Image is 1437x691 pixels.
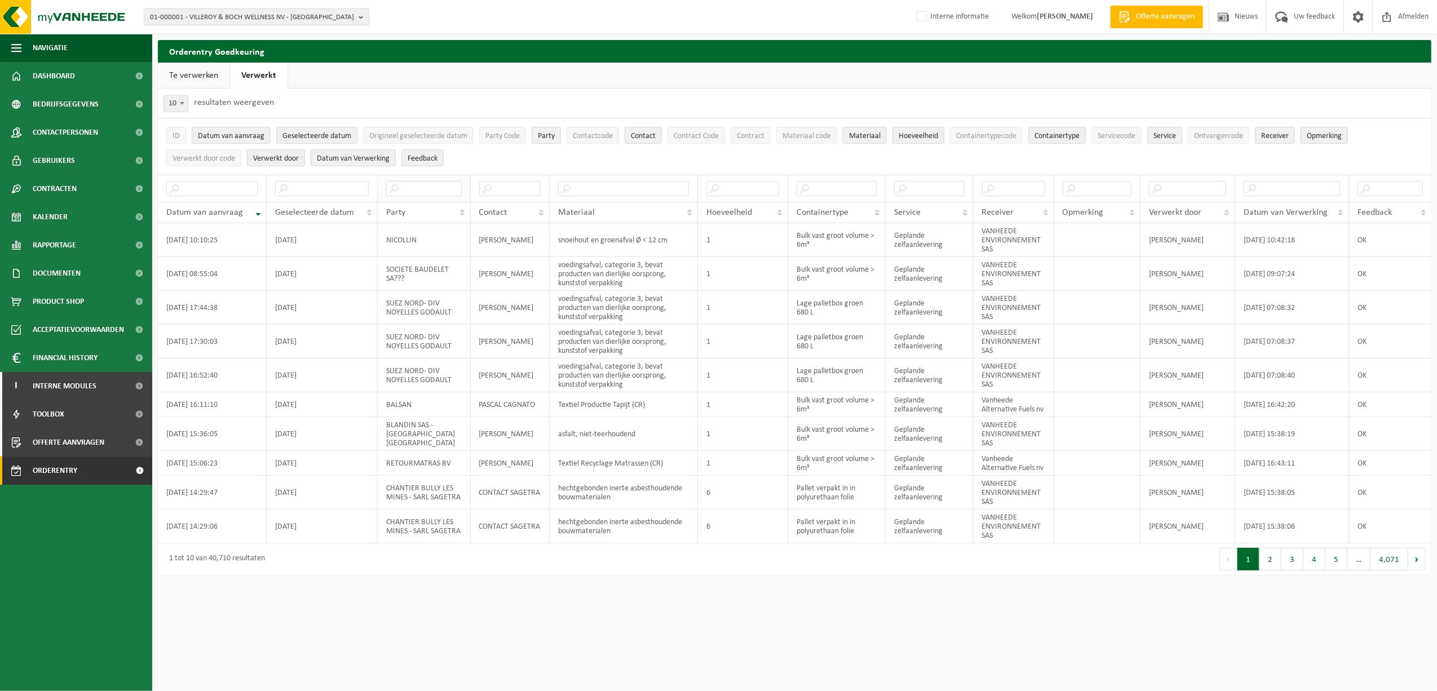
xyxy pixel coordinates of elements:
[378,510,470,543] td: CHANTIER BULLY LES MINES - SARL SAGETRA
[1255,127,1295,144] button: ReceiverReceiver: Activate to sort
[1235,392,1349,417] td: [DATE] 16:42:20
[471,392,550,417] td: PASCAL CAGNATO
[788,476,886,510] td: Pallet verpakt in in polyurethaan folie
[33,400,64,428] span: Toolbox
[1235,257,1349,291] td: [DATE] 09:07:24
[849,132,881,140] span: Materiaal
[886,257,974,291] td: Geplande zelfaanlevering
[1237,548,1259,570] button: 1
[1140,510,1235,543] td: [PERSON_NAME]
[282,132,351,140] span: Geselecteerde datum
[706,208,752,217] span: Hoeveelheid
[914,8,989,25] label: Interne informatie
[33,287,84,316] span: Product Shop
[788,392,886,417] td: Bulk vast groot volume > 6m³
[698,325,788,358] td: 1
[550,325,698,358] td: voedingsafval, categorie 3, bevat producten van dierlijke oorsprong, kunststof verpakking
[33,457,127,485] span: Orderentry Goedkeuring
[1408,548,1426,570] button: Next
[1358,208,1392,217] span: Feedback
[33,316,124,344] span: Acceptatievoorwaarden
[788,325,886,358] td: Lage palletbox groen 680 L
[788,417,886,451] td: Bulk vast groot volume > 6m³
[275,208,354,217] span: Geselecteerde datum
[1349,325,1431,358] td: OK
[378,392,470,417] td: BALSAN
[311,149,396,166] button: Datum van VerwerkingDatum van Verwerking: Activate to sort
[550,510,698,543] td: hechtgebonden inerte asbesthoudende bouwmaterialen
[33,118,98,147] span: Contactpersonen
[267,358,378,392] td: [DATE]
[698,417,788,451] td: 1
[1235,451,1349,476] td: [DATE] 16:43:11
[198,132,264,140] span: Datum van aanvraag
[894,208,921,217] span: Service
[1063,208,1104,217] span: Opmerking
[788,257,886,291] td: Bulk vast groot volume > 6m³
[974,358,1054,392] td: VANHEEDE ENVIRONNEMENT SAS
[166,149,241,166] button: Verwerkt door codeVerwerkt door code: Activate to sort
[1349,476,1431,510] td: OK
[886,325,974,358] td: Geplande zelfaanlevering
[1219,548,1237,570] button: Previous
[192,127,271,144] button: Datum van aanvraagDatum van aanvraag: Activate to remove sorting
[267,510,378,543] td: [DATE]
[158,325,267,358] td: [DATE] 17:30:03
[1098,132,1135,140] span: Servicecode
[1153,132,1176,140] span: Service
[267,223,378,257] td: [DATE]
[166,208,243,217] span: Datum van aanvraag
[631,132,656,140] span: Contact
[158,451,267,476] td: [DATE] 15:06:23
[737,132,764,140] span: Contract
[164,96,188,112] span: 10
[974,476,1054,510] td: VANHEEDE ENVIRONNEMENT SAS
[163,549,265,569] div: 1 tot 10 van 40,710 resultaten
[550,417,698,451] td: asfalt, niet-teerhoudend
[471,223,550,257] td: [PERSON_NAME]
[1261,132,1289,140] span: Receiver
[166,127,186,144] button: IDID: Activate to sort
[667,127,725,144] button: Contract CodeContract Code: Activate to sort
[471,476,550,510] td: CONTACT SAGETRA
[956,132,1016,140] span: Containertypecode
[1347,548,1370,570] span: …
[788,358,886,392] td: Lage palletbox groen 680 L
[1028,127,1086,144] button: ContainertypeContainertype: Activate to sort
[698,392,788,417] td: 1
[267,257,378,291] td: [DATE]
[899,132,938,140] span: Hoeveelheid
[378,257,470,291] td: SOCIETE BAUDELET SA???
[1235,476,1349,510] td: [DATE] 15:38:05
[886,358,974,392] td: Geplande zelfaanlevering
[158,476,267,510] td: [DATE] 14:29:47
[1140,291,1235,325] td: [PERSON_NAME]
[788,451,886,476] td: Bulk vast groot volume > 6m³
[974,291,1054,325] td: VANHEEDE ENVIRONNEMENT SAS
[33,203,68,231] span: Kalender
[471,417,550,451] td: [PERSON_NAME]
[698,223,788,257] td: 1
[974,510,1054,543] td: VANHEEDE ENVIRONNEMENT SAS
[194,98,274,107] label: resultaten weergeven
[573,132,613,140] span: Contactcode
[1034,132,1080,140] span: Containertype
[1235,417,1349,451] td: [DATE] 15:38:19
[550,476,698,510] td: hechtgebonden inerte asbesthoudende bouwmaterialen
[158,291,267,325] td: [DATE] 17:44:38
[1244,208,1328,217] span: Datum van Verwerking
[33,90,99,118] span: Bedrijfsgegevens
[558,208,595,217] span: Materiaal
[776,127,837,144] button: Materiaal codeMateriaal code: Activate to sort
[1349,510,1431,543] td: OK
[950,127,1023,144] button: ContainertypecodeContainertypecode: Activate to sort
[892,127,944,144] button: HoeveelheidHoeveelheid: Activate to sort
[33,175,77,203] span: Contracten
[1147,127,1182,144] button: ServiceService: Activate to sort
[158,417,267,451] td: [DATE] 15:36:05
[158,510,267,543] td: [DATE] 14:29:06
[1259,548,1281,570] button: 2
[843,127,887,144] button: MateriaalMateriaal: Activate to sort
[267,417,378,451] td: [DATE]
[1194,132,1243,140] span: Ontvangercode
